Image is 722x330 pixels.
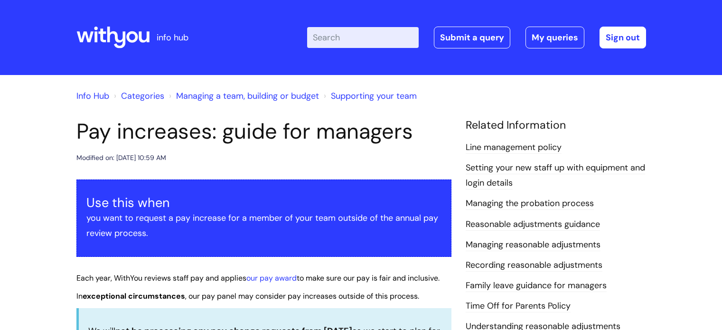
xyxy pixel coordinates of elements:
a: Supporting your team [331,90,417,102]
span: In , our pay panel may consider pay increases outside of this process. [76,291,419,301]
a: Categories [121,90,164,102]
a: My queries [525,27,584,48]
a: Setting your new staff up with equipment and login details [466,162,645,189]
a: Sign out [600,27,646,48]
a: Line management policy [466,141,562,154]
h1: Pay increases: guide for managers [76,119,451,144]
li: Supporting your team [321,88,417,104]
strong: exceptional circumstances [83,291,185,301]
a: Managing reasonable adjustments [466,239,600,251]
div: | - [307,27,646,48]
p: info hub [157,30,188,45]
span: Each year, WithYou reviews staff pay and applies to make sure our pay is fair and inclusive. [76,273,440,283]
a: Managing a team, building or budget [176,90,319,102]
a: Family leave guidance for managers [466,280,607,292]
p: you want to request a pay increase for a member of your team outside of the annual pay review pro... [86,210,441,241]
h3: Use this when [86,195,441,210]
a: Recording reasonable adjustments [466,259,602,272]
a: Submit a query [434,27,510,48]
h4: Related Information [466,119,646,132]
li: Solution home [112,88,164,104]
a: Managing the probation process [466,198,594,210]
div: Modified on: [DATE] 10:59 AM [76,152,166,164]
a: Info Hub [76,90,109,102]
a: our pay award [246,273,297,283]
a: Time Off for Parents Policy [466,300,571,312]
li: Managing a team, building or budget [167,88,319,104]
input: Search [307,27,419,48]
a: Reasonable adjustments guidance [466,218,600,231]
